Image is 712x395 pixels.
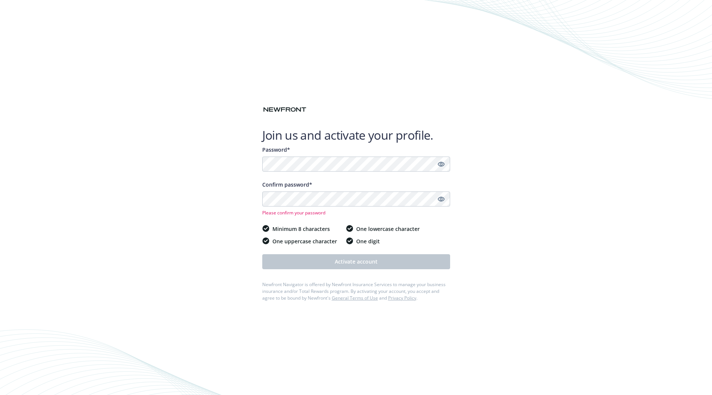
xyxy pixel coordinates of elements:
h1: Join us and activate your profile. [262,128,450,143]
span: Confirm password* [262,181,312,188]
span: Minimum 8 characters [272,225,330,233]
span: Activate account [335,258,378,265]
span: One uppercase character [272,237,337,245]
span: Please confirm your password [262,210,450,216]
input: Enter a unique password... [262,157,450,172]
a: Privacy Policy [388,295,416,301]
span: One lowercase character [356,225,420,233]
span: Password* [262,146,290,153]
a: Show password [437,160,446,169]
span: One digit [356,237,380,245]
img: Newfront logo [262,106,307,114]
a: General Terms of Use [332,295,378,301]
input: Confirm your unique password... [262,191,450,207]
div: Newfront Navigator is offered by Newfront Insurance Services to manage your business insurance an... [262,281,450,302]
button: Activate account [262,254,450,269]
a: Show password [437,194,446,204]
